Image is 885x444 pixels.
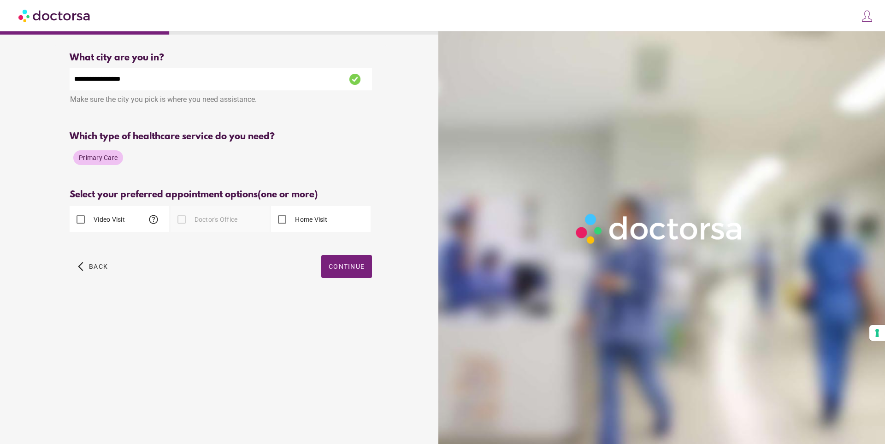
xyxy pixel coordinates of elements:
[70,53,372,63] div: What city are you in?
[70,90,372,111] div: Make sure the city you pick is where you need assistance.
[193,215,238,224] label: Doctor's Office
[321,255,372,278] button: Continue
[869,325,885,341] button: Your consent preferences for tracking technologies
[74,255,112,278] button: arrow_back_ios Back
[571,209,748,249] img: Logo-Doctorsa-trans-White-partial-flat.png
[79,154,118,161] span: Primary Care
[148,214,159,225] span: help
[89,263,108,270] span: Back
[293,215,327,224] label: Home Visit
[861,10,873,23] img: icons8-customer-100.png
[92,215,125,224] label: Video Visit
[258,189,318,200] span: (one or more)
[329,263,365,270] span: Continue
[18,5,91,26] img: Doctorsa.com
[70,131,372,142] div: Which type of healthcare service do you need?
[70,189,372,200] div: Select your preferred appointment options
